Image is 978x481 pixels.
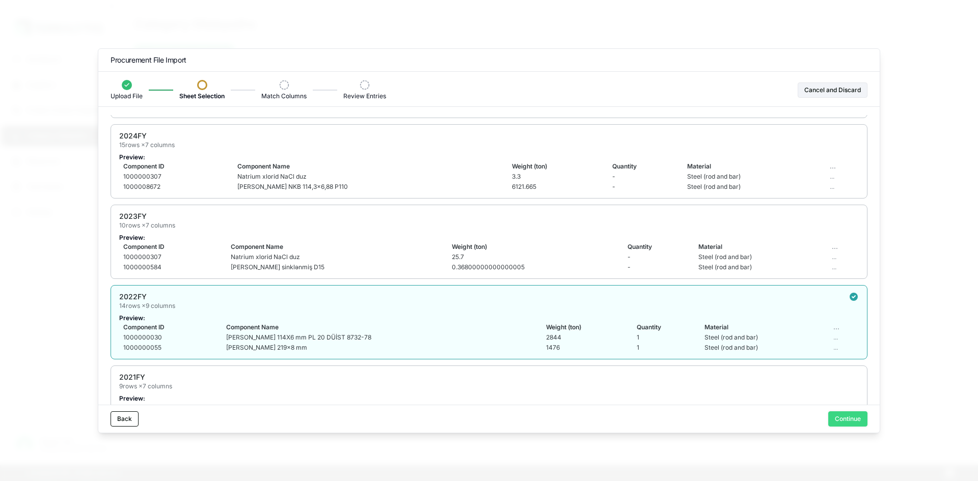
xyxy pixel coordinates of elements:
[119,403,211,413] td: Component ID
[700,343,829,353] td: Steel (rod and bar)
[694,252,828,262] td: Steel (rod and bar)
[829,332,859,343] td: ...
[119,141,175,149] p: 15 rows × 7 columns
[828,242,859,252] td: ...
[508,172,608,182] td: 3.3
[119,234,859,242] p: Preview:
[227,252,448,262] td: Natrium xlorid NaCl duz
[222,343,542,353] td: [PERSON_NAME] 219x8 mm
[683,182,826,192] td: Steel (rod and bar)
[119,221,175,230] p: 10 rows × 7 columns
[828,252,859,262] td: ...
[227,242,448,252] td: Component Name
[683,161,826,172] td: Material
[119,161,233,172] td: Component ID
[119,292,175,302] h4: 2022FY
[828,262,859,272] td: ...
[119,211,175,221] h4: 2023FY
[179,92,225,100] span: Sheet Selection
[542,332,632,343] td: 2844
[829,343,859,353] td: ...
[608,172,684,182] td: -
[623,262,694,272] td: -
[119,302,175,310] p: 14 rows × 9 columns
[233,172,508,182] td: Natrium xlorid NaCl duz
[222,322,542,332] td: Component Name
[233,161,508,172] td: Component Name
[119,343,222,353] td: 1000000055
[343,92,386,100] span: Review Entries
[542,343,632,353] td: 1476
[633,322,701,332] td: Quantity
[261,92,307,100] span: Match Columns
[222,332,542,343] td: [PERSON_NAME] 114X6 mm PL 20 DÜİST 8732-78
[119,172,233,182] td: 1000000307
[828,411,867,427] button: Continue
[832,403,859,413] td: ...
[542,322,632,332] td: Weight (ton)
[694,242,828,252] td: Material
[119,382,172,390] p: 9 rows × 7 columns
[111,411,139,427] button: Back
[623,252,694,262] td: -
[233,182,508,192] td: [PERSON_NAME] NKB 114,3x6,88 P110
[623,242,694,252] td: Quantity
[119,131,175,141] h4: 2024FY
[718,403,832,413] td: Material
[119,242,227,252] td: Component ID
[608,161,684,172] td: Quantity
[211,403,525,413] td: Component Name
[826,161,859,172] td: ...
[694,262,828,272] td: Steel (rod and bar)
[119,182,233,192] td: 1000008672
[608,182,684,192] td: -
[111,55,867,65] h2: Procurement File Import
[700,322,829,332] td: Material
[119,262,227,272] td: 1000000584
[700,332,829,343] td: Steel (rod and bar)
[111,92,143,100] span: Upload File
[119,153,859,161] p: Preview:
[508,182,608,192] td: 6121.665
[526,403,657,413] td: Weight
[119,372,172,382] h4: 2021FY
[829,322,859,332] td: ...
[508,161,608,172] td: Weight (ton)
[826,182,859,192] td: ...
[683,172,826,182] td: Steel (rod and bar)
[119,332,222,343] td: 1000000030
[826,172,859,182] td: ...
[448,252,623,262] td: 25.7
[119,252,227,262] td: 1000000307
[448,262,623,272] td: 0.36800000000000005
[119,314,859,322] p: Preview:
[798,82,867,98] button: Cancel and Discard
[657,403,718,413] td: Quantity
[119,394,859,403] p: Preview:
[227,262,448,272] td: [PERSON_NAME] sinklənmiş D15
[448,242,623,252] td: Weight (ton)
[119,322,222,332] td: Component ID
[633,332,701,343] td: 1
[633,343,701,353] td: 1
